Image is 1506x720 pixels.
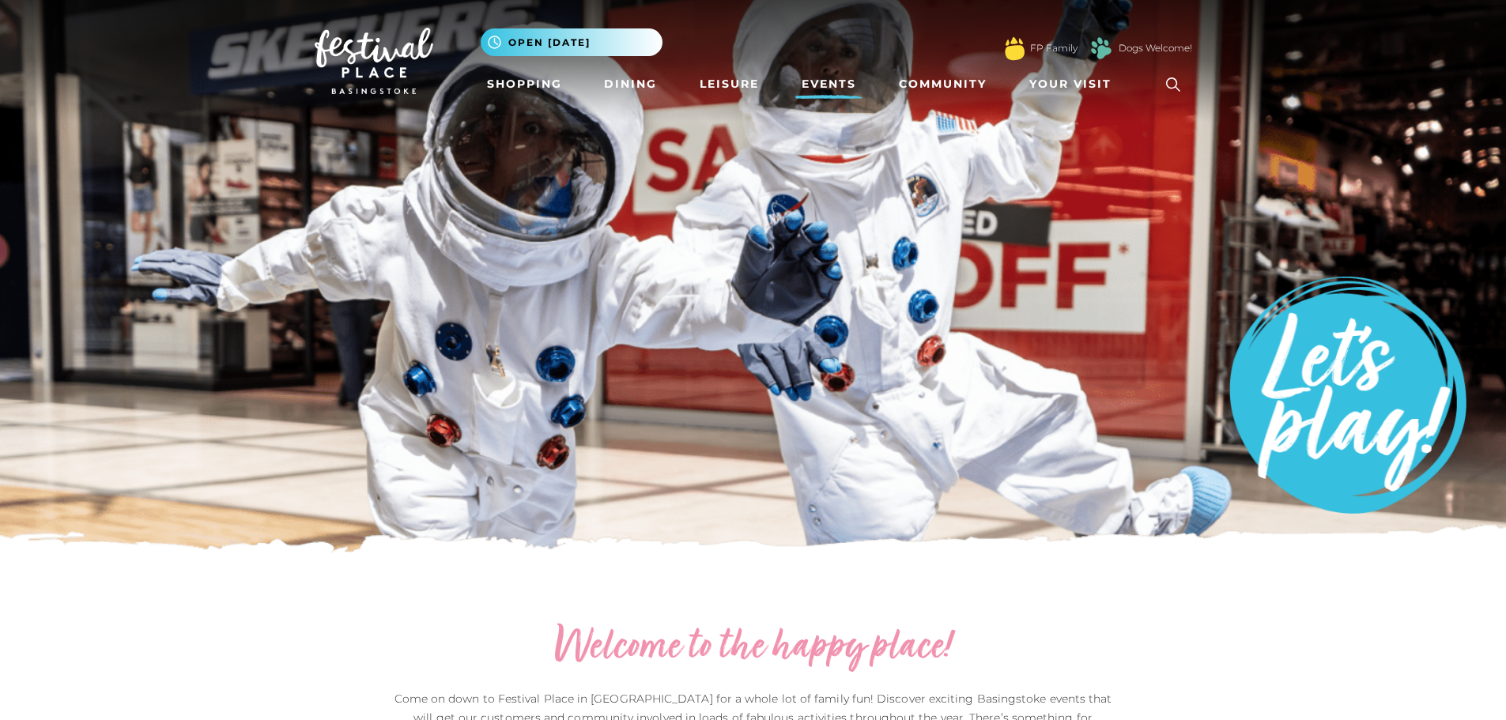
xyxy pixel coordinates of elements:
[598,70,663,99] a: Dining
[1030,41,1078,55] a: FP Family
[893,70,993,99] a: Community
[315,28,433,94] img: Festival Place Logo
[390,623,1117,673] h2: Welcome to the happy place!
[1029,76,1112,92] span: Your Visit
[795,70,862,99] a: Events
[693,70,765,99] a: Leisure
[1119,41,1192,55] a: Dogs Welcome!
[1023,70,1126,99] a: Your Visit
[481,28,662,56] button: Open [DATE]
[481,70,568,99] a: Shopping
[508,36,591,50] span: Open [DATE]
